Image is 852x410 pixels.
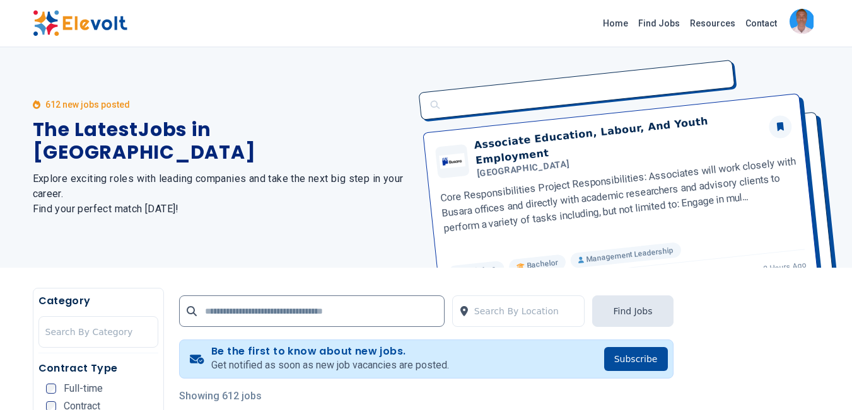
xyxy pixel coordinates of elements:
[179,389,674,404] p: Showing 612 jobs
[604,347,668,371] button: Subscribe
[633,13,685,33] a: Find Jobs
[33,171,411,217] h2: Explore exciting roles with leading companies and take the next big step in your career. Find you...
[685,13,740,33] a: Resources
[45,98,130,111] p: 612 new jobs posted
[46,384,56,394] input: Full-time
[33,118,411,164] h1: The Latest Jobs in [GEOGRAPHIC_DATA]
[790,9,815,34] button: Isaiah Amunga
[211,358,449,373] p: Get notified as soon as new job vacancies are posted.
[592,295,673,327] button: Find Jobs
[38,293,158,309] h5: Category
[598,13,633,33] a: Home
[740,13,782,33] a: Contact
[33,10,127,37] img: Elevolt
[211,345,449,358] h4: Be the first to know about new jobs.
[64,384,103,394] span: Full-time
[38,361,158,376] h5: Contract Type
[790,9,814,34] img: Isaiah Amunga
